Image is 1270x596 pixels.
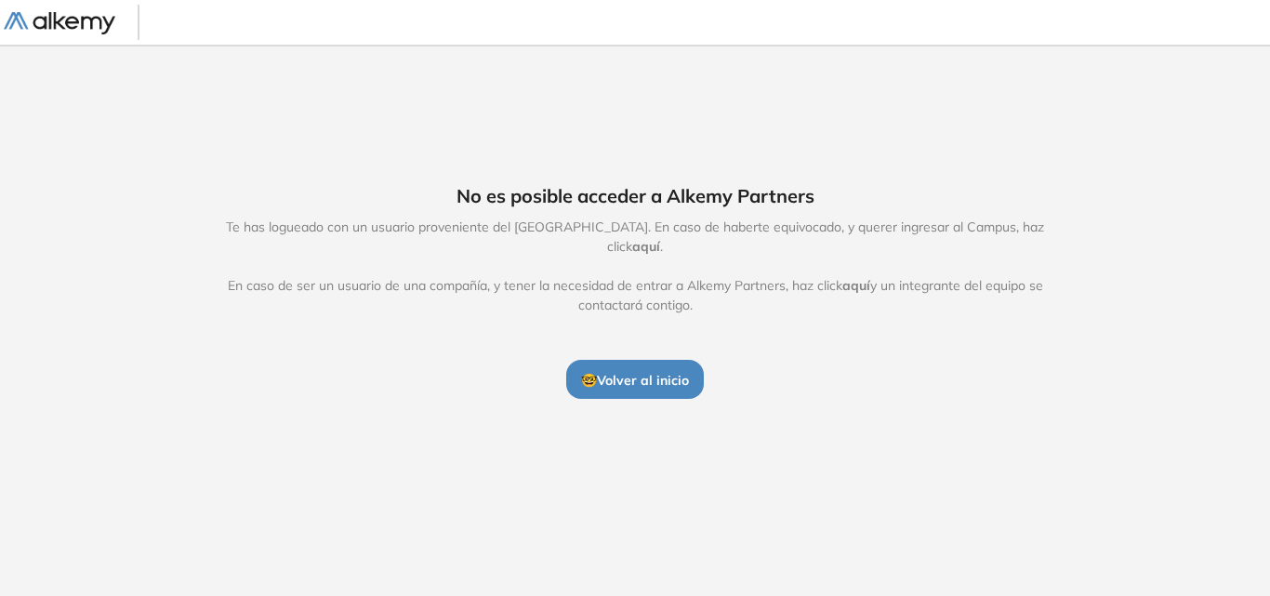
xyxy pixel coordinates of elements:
span: aquí [842,277,870,294]
span: No es posible acceder a Alkemy Partners [456,182,814,210]
button: 🤓Volver al inicio [566,360,704,399]
div: Widget de chat [935,380,1270,596]
iframe: Chat Widget [935,380,1270,596]
span: aquí [632,238,660,255]
span: 🤓 Volver al inicio [581,372,689,389]
span: Te has logueado con un usuario proveniente del [GEOGRAPHIC_DATA]. En caso de haberte equivocado, ... [206,218,1064,315]
img: Logo [4,12,115,35]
